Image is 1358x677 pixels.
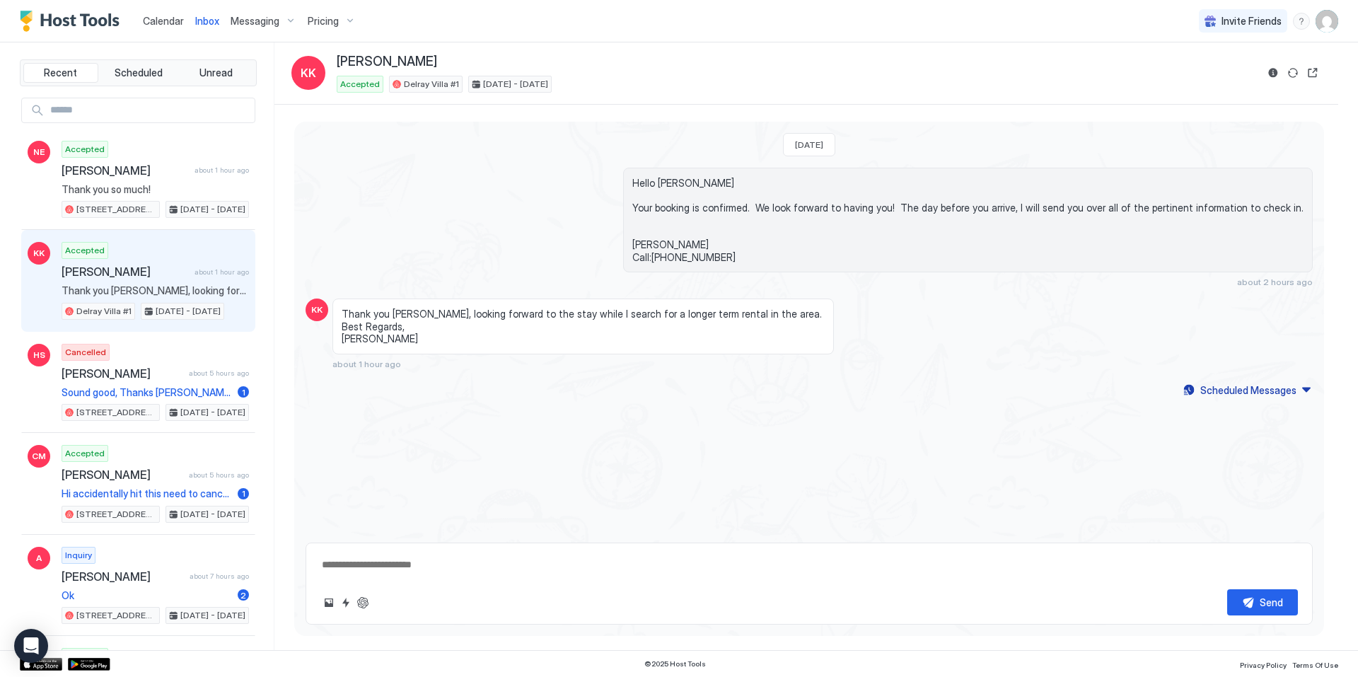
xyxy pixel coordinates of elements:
span: [DATE] - [DATE] [180,508,245,521]
span: KK [311,303,323,316]
span: [DATE] - [DATE] [180,203,245,216]
button: Quick reply [337,594,354,611]
a: Terms Of Use [1292,656,1338,671]
span: Inbox [195,15,219,27]
a: Calendar [143,13,184,28]
span: Messaging [231,15,279,28]
span: Thank you [PERSON_NAME], looking forward to the stay while I search for a longer term rental in t... [342,308,825,345]
a: Google Play Store [68,658,110,671]
div: tab-group [20,59,257,86]
span: Ok [62,589,232,602]
span: about 2 hours ago [1237,277,1313,287]
span: Thank you [PERSON_NAME], looking forward to the stay while I search for a longer term rental in t... [62,284,249,297]
span: about 5 hours ago [189,470,249,480]
span: Accepted [340,78,380,91]
div: User profile [1316,10,1338,33]
button: Sync reservation [1284,64,1301,81]
span: HS [33,349,45,361]
button: Send [1227,589,1298,615]
span: Hello [PERSON_NAME] Your booking is confirmed. We look forward to having you! The day before you ... [632,177,1304,264]
span: [STREET_ADDRESS] · [PERSON_NAME] Toes & Salty Kisses- Sleeps 4 - Close Beach [76,406,156,419]
button: Open reservation [1304,64,1321,81]
span: Privacy Policy [1240,661,1287,669]
div: menu [1293,13,1310,30]
span: Sound good, Thanks [PERSON_NAME]. [62,386,232,399]
span: about 1 hour ago [195,166,249,175]
button: Recent [23,63,98,83]
span: Invite Friends [1221,15,1282,28]
button: Scheduled Messages [1181,381,1313,400]
span: Terms Of Use [1292,661,1338,669]
div: Scheduled Messages [1200,383,1296,398]
span: [PERSON_NAME] [62,569,184,584]
span: [DATE] - [DATE] [180,609,245,622]
span: [PERSON_NAME] [62,265,189,279]
span: A [36,552,42,565]
span: Delray Villa #1 [76,305,132,318]
span: 2 [240,590,246,601]
span: Hi accidentally hit this need to cancel this one out [62,487,232,500]
span: Calendar [143,15,184,27]
button: Upload image [320,594,337,611]
button: Scheduled [101,63,176,83]
span: about 1 hour ago [195,267,249,277]
span: [STREET_ADDRESS] · Ocean Air & Salty Hair- Sleeps 4, Close to Beach [76,508,156,521]
span: about 5 hours ago [189,369,249,378]
span: Unread [199,66,233,79]
span: [DATE] - [DATE] [156,305,221,318]
span: [DATE] - [DATE] [180,406,245,419]
span: Recent [44,66,77,79]
button: ChatGPT Auto Reply [354,594,371,611]
span: [PERSON_NAME] [62,366,183,381]
span: 1 [242,387,245,398]
a: Inbox [195,13,219,28]
a: App Store [20,658,62,671]
span: Cancelled [65,346,106,359]
span: [DATE] - [DATE] [483,78,548,91]
span: Accepted [65,244,105,257]
span: [STREET_ADDRESS] · Ocean Air & Salty Hair- Sleeps 4, Close to Beach [76,203,156,216]
div: Send [1260,595,1283,610]
input: Input Field [45,98,255,122]
a: Host Tools Logo [20,11,126,32]
span: Scheduled [115,66,163,79]
span: Accepted [65,143,105,156]
span: [DATE] [795,139,823,150]
span: KK [301,64,316,81]
span: Delray Villa #1 [404,78,459,91]
button: Unread [178,63,253,83]
span: Inquiry [65,549,92,562]
span: NE [33,146,45,158]
a: Privacy Policy [1240,656,1287,671]
span: Pricing [308,15,339,28]
span: 1 [242,488,245,499]
span: about 7 hours ago [190,572,249,581]
span: [PERSON_NAME] [62,468,183,482]
span: [PERSON_NAME] [337,54,437,70]
span: [PERSON_NAME] [62,163,189,178]
span: Accepted [65,447,105,460]
span: [STREET_ADDRESS] · The Shark Shack - Sleeps 6 [76,609,156,622]
span: CM [32,450,46,463]
button: Reservation information [1265,64,1282,81]
span: © 2025 Host Tools [644,659,706,669]
span: Thank you so much! [62,183,249,196]
span: KK [33,247,45,260]
span: about 1 hour ago [332,359,401,369]
div: Open Intercom Messenger [14,629,48,663]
